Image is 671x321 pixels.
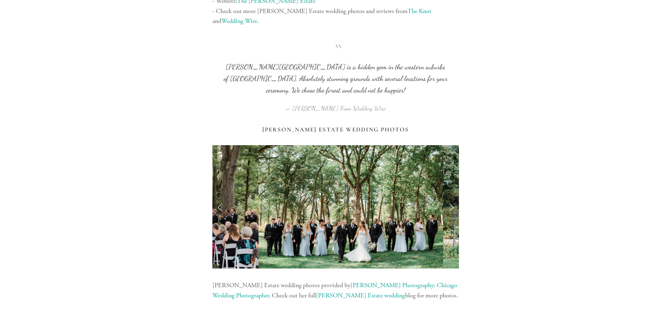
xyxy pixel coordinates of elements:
[443,145,628,268] img: Bride and groom portraits at Monte bello estate
[212,281,459,300] a: [PERSON_NAME] Photography: Chicago Wedding Photographer
[316,291,405,300] a: [PERSON_NAME] Estate wedding
[224,50,448,61] span: “
[224,50,448,96] blockquote: [PERSON_NAME][GEOGRAPHIC_DATA] is a hidden gem in the western suburbs of [GEOGRAPHIC_DATA]. Absol...
[224,96,448,114] figcaption: — [PERSON_NAME] From Wedding Wire
[408,7,431,15] a: The Knot
[259,145,443,268] img: Bridal Party Photos at Monte Bello estate
[212,196,228,217] a: Previous Slide
[443,196,459,217] a: Next Slide
[212,280,459,301] p: [PERSON_NAME] Estate wedding photos provided by . Check out her full blog for more photos.
[221,17,257,25] a: Wedding Wire
[212,126,459,133] h3: [PERSON_NAME] Estate Wedding Photos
